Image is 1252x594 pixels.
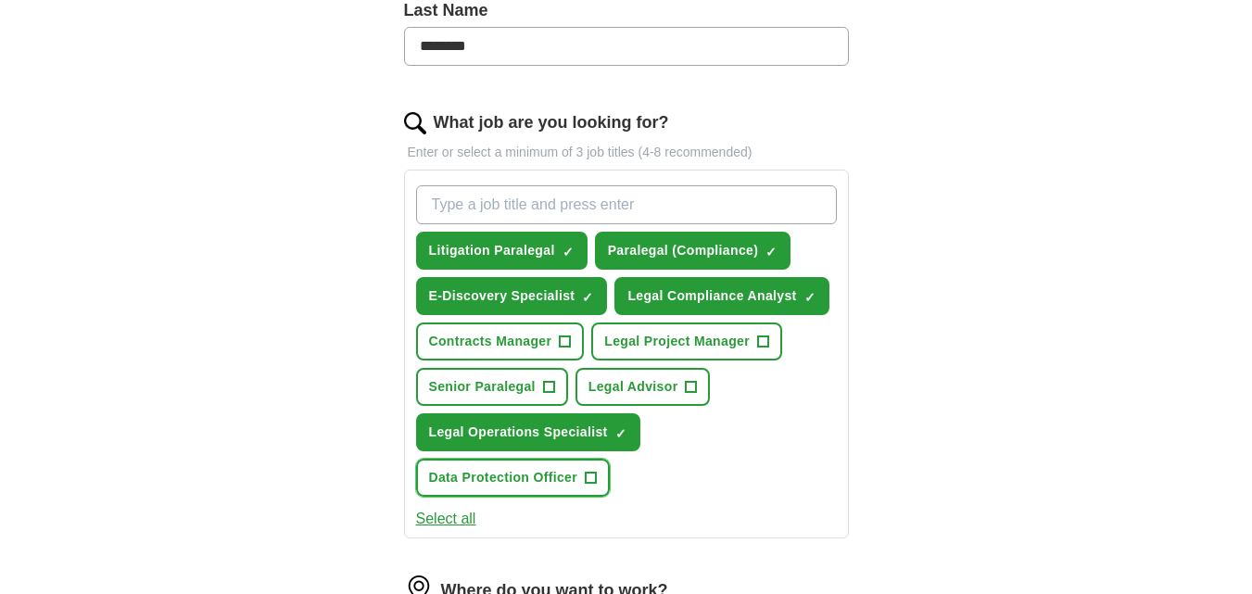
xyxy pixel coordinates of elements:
span: Contracts Manager [429,332,552,351]
span: Litigation Paralegal [429,241,555,260]
button: Senior Paralegal [416,368,568,406]
span: E-Discovery Specialist [429,286,575,306]
button: Legal Operations Specialist✓ [416,413,640,451]
span: Legal Project Manager [604,332,750,351]
span: ✓ [563,245,574,259]
span: Senior Paralegal [429,377,536,397]
button: Legal Project Manager [591,322,782,360]
button: Data Protection Officer [416,459,611,497]
span: Legal Operations Specialist [429,423,608,442]
button: Litigation Paralegal✓ [416,232,588,270]
p: Enter or select a minimum of 3 job titles (4-8 recommended) [404,143,849,162]
span: Paralegal (Compliance) [608,241,759,260]
button: Legal Advisor [575,368,711,406]
button: E-Discovery Specialist✓ [416,277,608,315]
span: ✓ [804,290,816,305]
span: ✓ [765,245,777,259]
button: Contracts Manager [416,322,585,360]
label: What job are you looking for? [434,110,669,135]
input: Type a job title and press enter [416,185,837,224]
img: search.png [404,112,426,134]
button: Paralegal (Compliance)✓ [595,232,791,270]
span: Legal Advisor [588,377,678,397]
span: Legal Compliance Analyst [627,286,796,306]
button: Legal Compliance Analyst✓ [614,277,828,315]
span: ✓ [582,290,593,305]
button: Select all [416,508,476,530]
span: ✓ [615,426,626,441]
span: Data Protection Officer [429,468,578,487]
